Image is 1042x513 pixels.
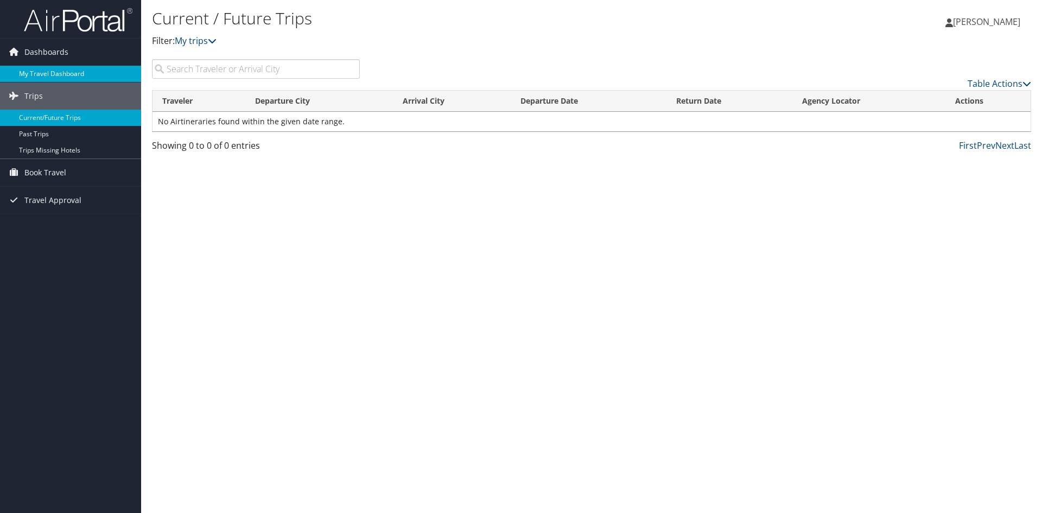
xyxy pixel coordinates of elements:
a: First [959,140,977,151]
span: Travel Approval [24,187,81,214]
span: Trips [24,83,43,110]
a: Next [995,140,1014,151]
th: Agency Locator: activate to sort column ascending [792,91,945,112]
th: Arrival City: activate to sort column ascending [393,91,511,112]
a: My trips [175,35,217,47]
p: Filter: [152,34,738,48]
a: [PERSON_NAME] [945,5,1031,38]
h1: Current / Future Trips [152,7,738,30]
input: Search Traveler or Arrival City [152,59,360,79]
a: Table Actions [968,78,1031,90]
img: airportal-logo.png [24,7,132,33]
th: Actions [945,91,1031,112]
span: [PERSON_NAME] [953,16,1020,28]
th: Traveler: activate to sort column ascending [153,91,245,112]
th: Return Date: activate to sort column ascending [666,91,792,112]
span: Book Travel [24,159,66,186]
td: No Airtineraries found within the given date range. [153,112,1031,131]
span: Dashboards [24,39,68,66]
a: Last [1014,140,1031,151]
th: Departure City: activate to sort column ascending [245,91,393,112]
a: Prev [977,140,995,151]
div: Showing 0 to 0 of 0 entries [152,139,360,157]
th: Departure Date: activate to sort column descending [511,91,666,112]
